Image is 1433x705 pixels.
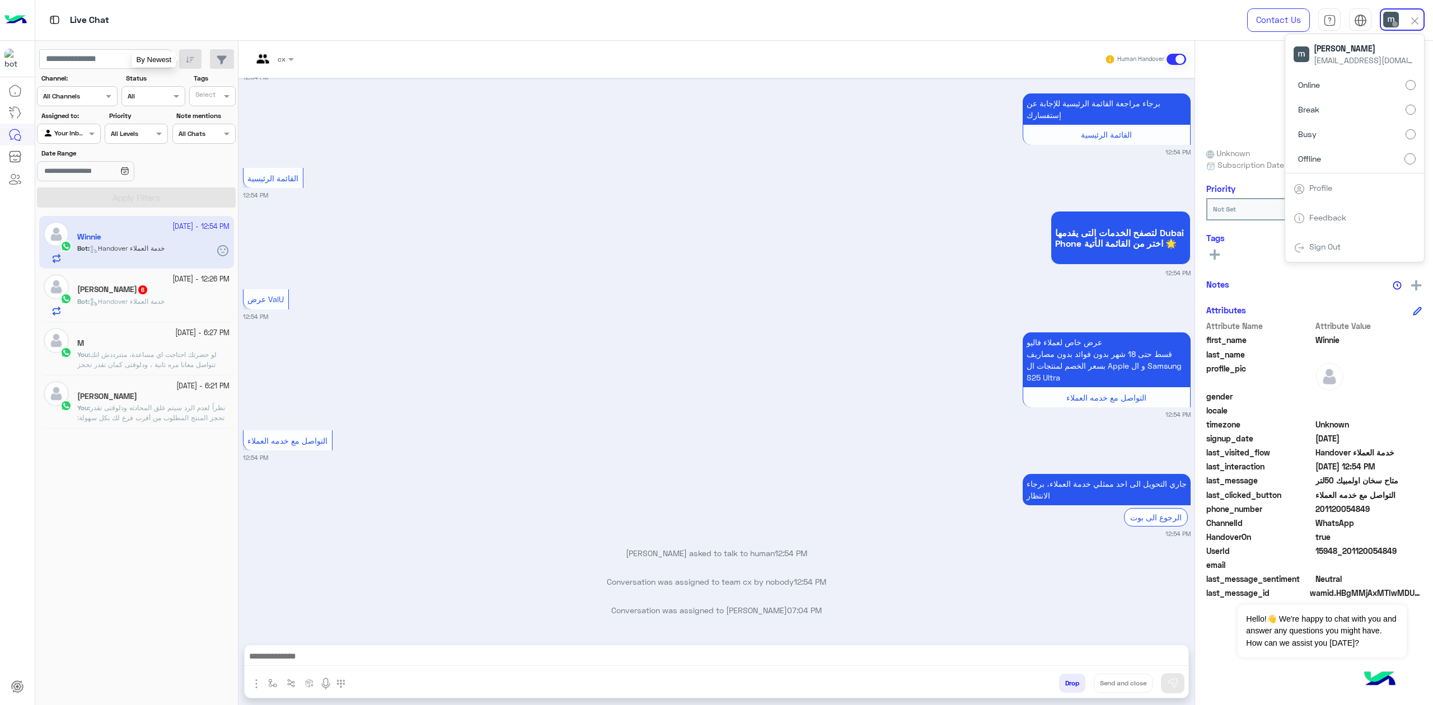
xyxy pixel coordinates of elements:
h6: Attributes [1206,305,1246,315]
small: 12:54 PM [243,312,268,321]
img: select flow [268,679,277,688]
img: send attachment [250,677,263,690]
img: defaultAdmin.png [44,328,69,353]
p: 27/9/2025, 12:54 PM [1023,474,1191,505]
span: 201120054849 [1315,503,1422,515]
button: search [143,49,171,73]
img: make a call [336,679,345,688]
span: last_visited_flow [1206,446,1313,458]
a: tab [1318,8,1341,32]
label: Note mentions [176,111,234,121]
img: notes [1393,281,1402,290]
img: WhatsApp [60,293,72,304]
label: Priority [109,111,167,121]
span: 2025-09-27T09:54:52.856Z [1315,460,1422,472]
span: Subscription Date : [DATE] [1217,159,1314,171]
small: Human Handover [1117,55,1164,64]
h5: Ahmed Mohsen [77,392,137,401]
span: timezone [1206,419,1313,430]
span: last_name [1206,349,1313,360]
img: send voice note [319,677,333,690]
img: tab [1294,184,1305,195]
div: الرجوع الى بوت [1124,508,1188,527]
span: null [1315,391,1422,402]
p: 27/9/2025, 12:54 PM [1023,93,1191,125]
h5: Sara [77,285,148,294]
span: locale [1206,405,1313,416]
img: userImage [1294,46,1309,62]
span: Offline [1298,153,1321,164]
span: 12:54 PM [794,577,826,586]
span: ChannelId [1206,517,1313,529]
span: [PERSON_NAME] [1314,43,1415,54]
span: 15948_201120054849 [1315,545,1422,557]
input: Online [1406,80,1416,90]
span: 07:04 PM [787,605,822,615]
label: Channel: [41,73,116,83]
span: email [1206,559,1313,571]
img: close [1408,15,1421,27]
span: last_clicked_button [1206,489,1313,501]
span: Attribute Value [1315,320,1422,332]
p: Conversation was assigned to team cx by nobody [243,576,1191,587]
span: signup_date [1206,433,1313,444]
small: [DATE] - 12:26 PM [172,274,230,285]
span: Handover خدمة العملاء [1315,446,1422,458]
img: teams.png [252,54,273,73]
span: 6 [138,285,147,294]
small: [DATE] - 6:21 PM [176,381,230,392]
span: Handover خدمة العملاء [90,297,165,305]
small: 12:54 PM [1165,269,1191,278]
img: tab [1294,242,1305,253]
span: UserId [1206,545,1313,557]
span: You [77,350,88,359]
span: search [150,53,163,66]
p: Conversation was assigned to [PERSON_NAME] [243,604,1191,616]
span: last_message [1206,474,1313,486]
img: tab [1323,14,1336,27]
img: send message [1167,678,1178,689]
input: Offline [1404,153,1416,164]
span: Unknown [1315,419,1422,430]
span: Winnie [1315,334,1422,346]
h5: M [77,339,84,348]
span: [EMAIL_ADDRESS][DOMAIN_NAME] [1314,54,1415,66]
span: Hello!👋 We're happy to chat with you and answer any questions you might have. How can we assist y... [1238,605,1406,657]
img: defaultAdmin.png [44,274,69,299]
span: نظراً لعدم الرد سيتم غلق المحادثه ودلوقتى تقدر تحجز المنتج المطلوب من أقرب فرع لك بكل سهولة: 1️⃣ ... [77,403,228,492]
img: Trigger scenario [287,679,296,688]
button: create order [301,674,319,692]
div: Select [194,90,216,102]
b: : [77,297,90,305]
span: 0 [1315,573,1422,585]
small: 12:54 PM [243,191,268,200]
h6: Priority [1206,184,1235,194]
span: التواصل مع خدمه العملاء [1066,393,1146,402]
span: gender [1206,391,1313,402]
img: userImage [1383,12,1399,27]
img: tab [1294,213,1305,224]
img: WhatsApp [60,347,72,358]
span: متاح سخان اولمبيك 50لتر [1315,474,1422,486]
img: tab [1354,14,1367,27]
label: Date Range [41,148,167,158]
span: Busy [1298,128,1317,140]
span: 2 [1315,517,1422,529]
a: Profile [1309,183,1332,192]
img: defaultAdmin.png [1315,363,1343,391]
label: Assigned to: [41,111,99,121]
a: Feedback [1309,213,1346,222]
button: Apply Filters [37,187,236,208]
p: Live Chat [70,13,109,28]
b: : [77,403,90,412]
span: Unknown [1206,147,1250,159]
small: 12:54 PM [1165,529,1191,538]
span: last_message_id [1206,587,1308,599]
b: : [77,350,90,359]
span: last_message_sentiment [1206,573,1313,585]
button: Trigger scenario [282,674,301,692]
small: 12:54 PM [243,453,268,462]
span: true [1315,531,1422,543]
button: select flow [264,674,282,692]
span: التواصل مع خدمه العملاء [1315,489,1422,501]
